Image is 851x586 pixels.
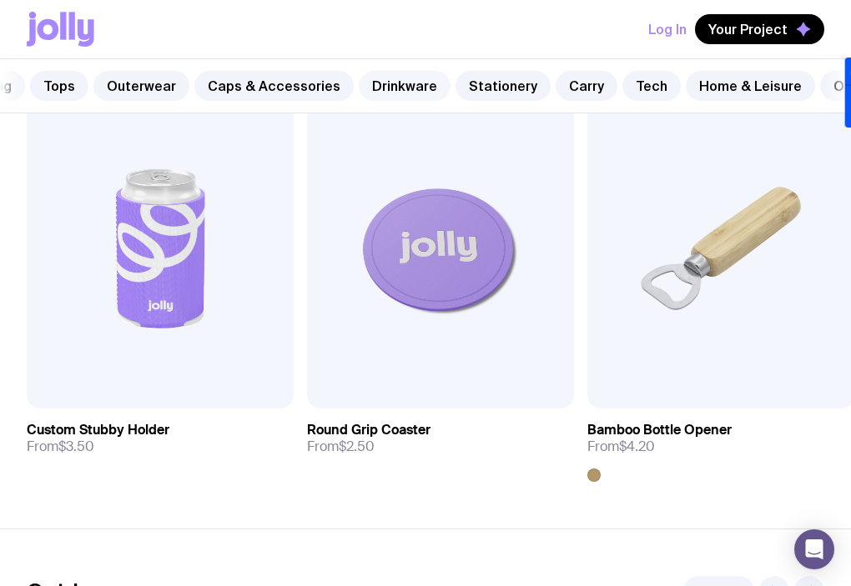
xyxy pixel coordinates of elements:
a: Custom Stubby HolderFrom$3.50 [27,408,294,468]
span: $3.50 [58,438,94,455]
span: From [27,438,94,455]
a: Drinkware [359,71,451,101]
span: Your Project [708,21,788,38]
span: $2.50 [339,438,375,455]
span: $4.20 [619,438,655,455]
a: Tops [30,71,88,101]
div: Open Intercom Messenger [794,529,834,569]
a: Tech [622,71,681,101]
h3: Bamboo Bottle Opener [587,422,732,438]
button: Your Project [695,14,824,44]
a: Outerwear [93,71,189,101]
span: From [587,438,655,455]
a: Home & Leisure [686,71,815,101]
h3: Round Grip Coaster [307,422,431,438]
a: Caps & Accessories [194,71,354,101]
a: Round Grip CoasterFrom$2.50 [307,408,574,468]
span: From [307,438,375,455]
h3: Custom Stubby Holder [27,422,169,438]
a: Stationery [456,71,551,101]
a: Carry [556,71,617,101]
button: Log In [648,14,687,44]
